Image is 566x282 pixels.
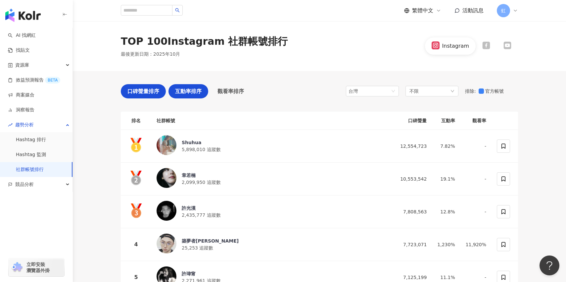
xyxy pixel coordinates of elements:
[16,151,46,158] a: Hashtag 監測
[432,112,460,130] th: 互動率
[157,234,387,255] a: KOL Avatar築夢者[PERSON_NAME]25,253 追蹤數
[157,168,176,188] img: KOL Avatar
[182,238,239,244] div: 築夢者[PERSON_NAME]
[8,123,13,127] span: rise
[217,87,244,95] span: 觀看率排序
[450,89,454,93] span: down
[465,88,476,94] span: 排除 :
[157,234,176,254] img: KOL Avatar
[8,77,60,84] a: 效益預測報告BETA
[15,117,34,132] span: 趨勢分析
[484,87,506,95] span: 官方帳號
[349,86,370,96] div: 台灣
[466,241,486,248] div: 11,920%
[398,241,427,248] div: 7,723,071
[121,34,288,48] div: TOP 100 Instagram 社群帳號排行
[157,135,387,157] a: KOL AvatarShuhua5,898,010 追蹤數
[8,47,30,54] a: 找貼文
[157,201,387,223] a: KOL Avatar許光漢2,435,777 追蹤數
[437,241,455,248] div: 1,230%
[8,107,34,113] a: 洞察報告
[121,51,180,58] p: 最後更新日期 ： 2025年10月
[398,274,427,281] div: 7,125,199
[157,201,176,221] img: KOL Avatar
[126,273,146,281] div: 5
[460,196,492,228] td: -
[460,112,492,130] th: 觀看率
[501,7,506,14] span: 虹
[462,7,484,14] span: 活動訊息
[182,205,221,211] div: 許光漢
[437,274,455,281] div: 11.1%
[460,163,492,196] td: -
[442,42,469,50] div: Instagram
[9,258,64,276] a: chrome extension立即安裝 瀏覽器外掛
[11,262,24,273] img: chrome extension
[175,87,202,95] span: 互動率排序
[412,7,433,14] span: 繁體中文
[182,180,221,185] span: 2,099,950 追蹤數
[182,172,221,179] div: 章若楠
[15,177,34,192] span: 競品分析
[127,87,159,95] span: 口碑聲量排序
[437,175,455,183] div: 19.1%
[182,270,221,277] div: 許瑋甯
[398,208,427,215] div: 7,808,563
[16,166,44,173] a: 社群帳號排行
[182,147,221,152] span: 5,898,010 追蹤數
[540,255,559,275] iframe: Help Scout Beacon - Open
[126,240,146,249] div: 4
[182,245,213,251] span: 25,253 追蹤數
[437,142,455,150] div: 7.82%
[15,58,29,73] span: 資源庫
[398,175,427,183] div: 10,553,542
[5,9,41,22] img: logo
[26,261,50,273] span: 立即安裝 瀏覽器外掛
[8,92,34,98] a: 商案媒合
[175,8,180,13] span: search
[182,139,221,146] div: Shuhua
[157,135,176,155] img: KOL Avatar
[16,137,46,143] a: Hashtag 排行
[409,87,419,95] span: 不限
[460,130,492,163] td: -
[157,168,387,190] a: KOL Avatar章若楠2,099,950 追蹤數
[182,212,221,218] span: 2,435,777 追蹤數
[8,32,36,39] a: searchAI 找網紅
[151,112,392,130] th: 社群帳號
[392,112,432,130] th: 口碑聲量
[121,112,151,130] th: 排名
[437,208,455,215] div: 12.8%
[398,142,427,150] div: 12,554,723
